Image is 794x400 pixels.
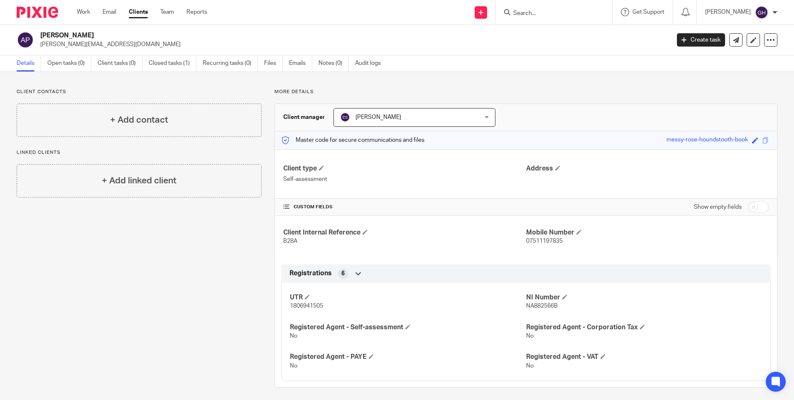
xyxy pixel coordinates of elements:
[526,228,769,237] h4: Mobile Number
[526,333,534,339] span: No
[17,31,34,49] img: svg%3E
[17,89,262,95] p: Client contacts
[98,55,142,72] a: Client tasks (0)
[281,136,424,144] p: Master code for secure communications and files
[290,353,526,361] h4: Registered Agent - PAYE
[17,7,58,18] img: Pixie
[355,114,401,120] span: [PERSON_NAME]
[341,269,345,278] span: 6
[47,55,91,72] a: Open tasks (0)
[526,363,534,369] span: No
[632,9,664,15] span: Get Support
[129,8,148,16] a: Clients
[526,293,762,302] h4: NI Number
[526,303,558,309] span: NA882566B
[77,8,90,16] a: Work
[694,203,742,211] label: Show empty fields
[283,113,325,121] h3: Client manager
[283,164,526,173] h4: Client type
[160,8,174,16] a: Team
[110,114,168,126] h4: + Add contact
[290,293,526,302] h4: UTR
[677,33,725,47] a: Create task
[526,164,769,173] h4: Address
[289,269,332,278] span: Registrations
[264,55,283,72] a: Files
[203,55,258,72] a: Recurring tasks (0)
[102,174,176,187] h4: + Add linked client
[17,149,262,156] p: Linked clients
[283,204,526,210] h4: CUSTOM FIELDS
[283,175,526,183] p: Self-assessment
[40,31,539,40] h2: [PERSON_NAME]
[526,353,762,361] h4: Registered Agent - VAT
[103,8,116,16] a: Email
[274,89,777,95] p: More details
[512,10,587,17] input: Search
[290,333,297,339] span: No
[526,238,563,244] span: 07511197835
[186,8,207,16] a: Reports
[283,238,297,244] span: B28A
[526,323,762,332] h4: Registered Agent - Corporation Tax
[705,8,751,16] p: [PERSON_NAME]
[667,136,748,145] div: messy-rose-houndstooth-book
[290,363,297,369] span: No
[319,55,349,72] a: Notes (0)
[149,55,196,72] a: Closed tasks (1)
[289,55,312,72] a: Emails
[17,55,41,72] a: Details
[290,303,323,309] span: 1806941505
[283,228,526,237] h4: Client Internal Reference
[40,40,664,49] p: [PERSON_NAME][EMAIL_ADDRESS][DOMAIN_NAME]
[755,6,768,19] img: svg%3E
[355,55,387,72] a: Audit logs
[340,112,350,122] img: svg%3E
[290,323,526,332] h4: Registered Agent - Self-assessment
